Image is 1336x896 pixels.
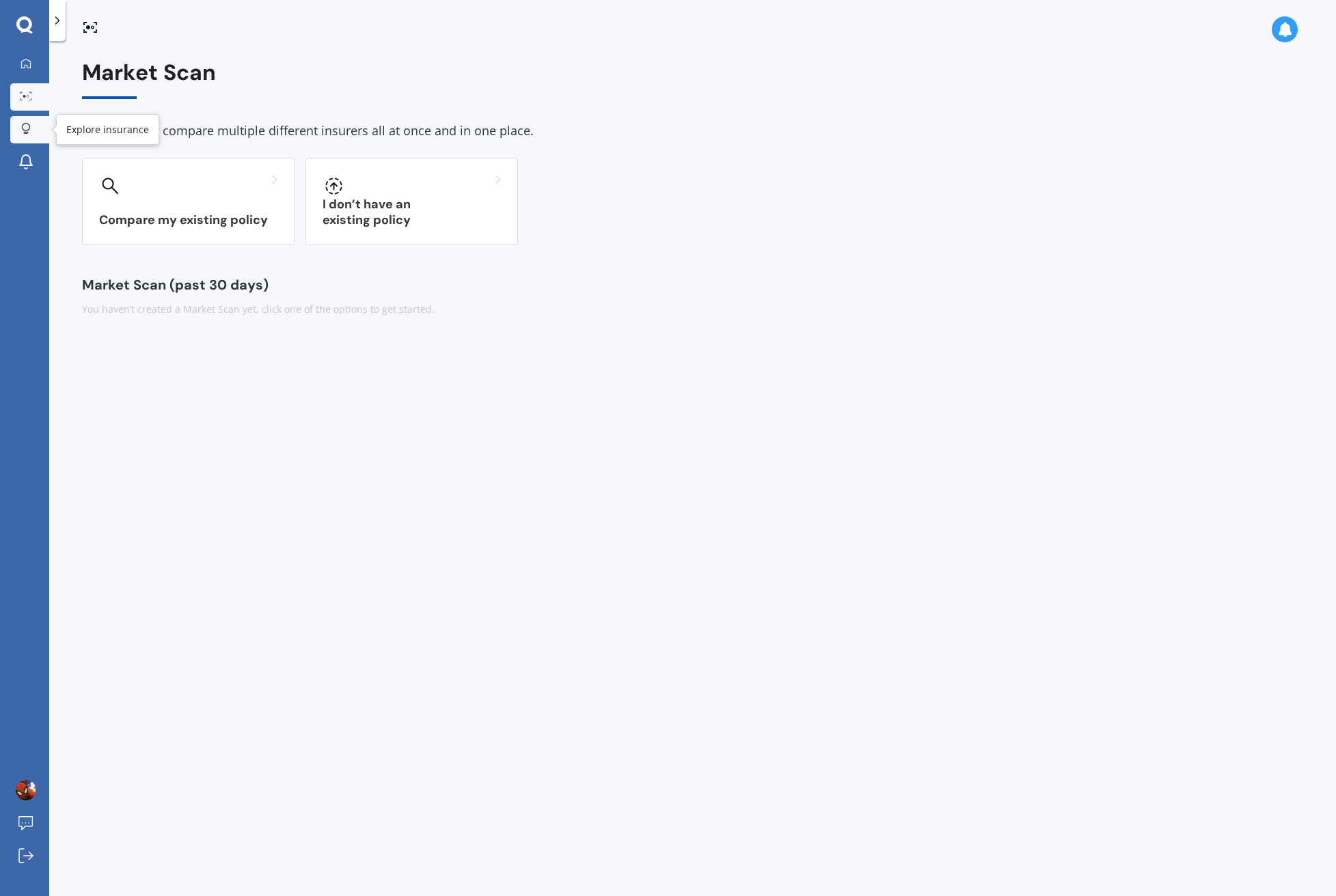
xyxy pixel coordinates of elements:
div: Market Scan [82,60,1303,99]
div: Allows you to compare multiple different insurers all at once and in one place. [82,121,1303,141]
div: You haven’t created a Market Scan yet, click one of the options to get started. [82,303,1303,316]
div: Explore insurance [66,123,149,137]
h3: Compare my existing policy [99,212,277,228]
h3: I don’t have an existing policy [323,197,501,228]
img: ACg8ocIZr3FDaDj9E_-rrfkRImt-8K21WyBMrhZV0Wh1TGoGrR-tI9LH=s96-c [16,780,36,800]
div: Market Scan (past 30 days) [82,278,1303,292]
